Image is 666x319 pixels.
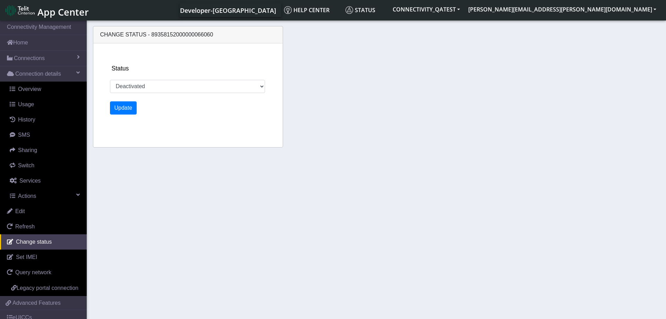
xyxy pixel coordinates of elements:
span: Change status [16,239,52,245]
a: Sharing [3,143,87,158]
img: logo-telit-cinterion-gw-new.png [6,5,35,16]
span: SMS [18,132,30,138]
a: History [3,112,87,127]
a: Services [3,173,87,188]
span: Legacy portal connection [17,285,78,291]
a: SMS [3,127,87,143]
a: Help center [281,3,343,17]
span: Connections [14,54,45,62]
a: Switch [3,158,87,173]
a: Actions [3,188,87,204]
button: [PERSON_NAME][EMAIL_ADDRESS][PERSON_NAME][DOMAIN_NAME] [464,3,660,16]
span: Query network [15,269,51,275]
span: Developer-[GEOGRAPHIC_DATA] [180,6,276,15]
span: Status [345,6,375,14]
span: Switch [18,162,34,168]
span: Connection details [15,70,61,78]
span: Change status - 89358152000000066060 [100,32,213,37]
button: Update [110,101,137,115]
span: Services [19,178,41,184]
a: Your current platform instance [180,3,276,17]
span: Overview [18,86,41,92]
img: knowledge.svg [284,6,292,14]
span: Sharing [18,147,37,153]
span: Usage [18,101,34,107]
a: Status [343,3,388,17]
a: Overview [3,82,87,97]
span: Help center [284,6,330,14]
span: Advanced Features [12,299,61,307]
span: Refresh [15,224,35,229]
img: status.svg [345,6,353,14]
span: History [18,117,35,123]
button: CONNECTIVITY_QATEST [388,3,464,16]
span: Set IMEI [16,254,37,260]
span: App Center [37,6,89,18]
a: Usage [3,97,87,112]
label: Status [112,64,129,73]
span: Edit [15,208,25,214]
span: Actions [18,193,36,199]
a: App Center [6,3,88,18]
